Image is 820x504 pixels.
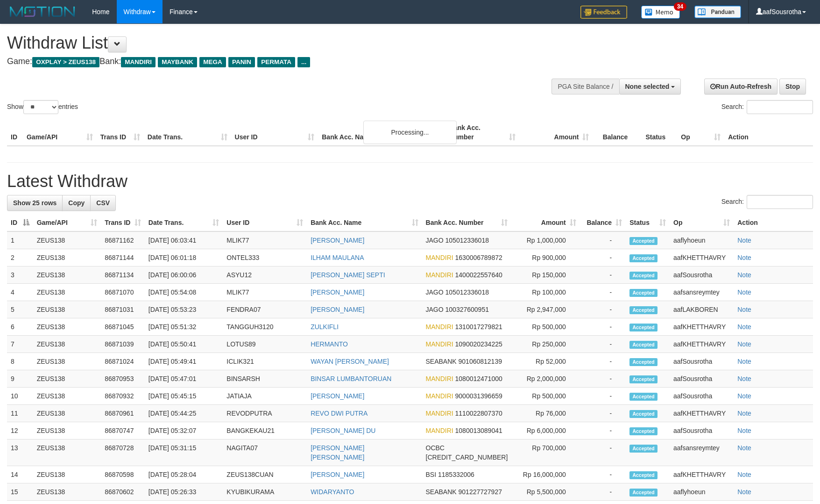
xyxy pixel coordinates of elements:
th: User ID [231,119,318,146]
label: Search: [721,100,813,114]
td: aafKHETTHAVRY [670,249,734,266]
td: ICLIK321 [223,353,307,370]
td: MLIK77 [223,231,307,249]
td: ZEUS138 [33,353,101,370]
td: [DATE] 05:26:33 [145,483,223,501]
td: aafsansreymtey [670,439,734,466]
td: Rp 700,000 [511,439,580,466]
a: Note [737,288,751,296]
a: WAYAN [PERSON_NAME] [311,358,389,365]
span: MANDIRI [121,57,156,67]
a: Note [737,254,751,261]
span: Copy 100327600951 to clipboard [445,306,489,313]
th: Trans ID [97,119,144,146]
td: 86870602 [101,483,145,501]
span: Accepted [629,489,657,497]
td: - [580,370,626,388]
td: aaflyhoeun [670,483,734,501]
span: Copy 9000031396659 to clipboard [455,392,502,400]
span: PERMATA [257,57,295,67]
span: MANDIRI [426,410,453,417]
td: - [580,249,626,266]
a: Note [737,392,751,400]
td: [DATE] 06:00:06 [145,266,223,284]
td: ZEUS138 [33,483,101,501]
td: aafLAKBOREN [670,301,734,318]
th: Op: activate to sort column ascending [670,214,734,231]
td: ZEUS138 [33,388,101,405]
td: [DATE] 05:51:32 [145,318,223,336]
td: 86871045 [101,318,145,336]
span: 34 [674,2,686,11]
th: Bank Acc. Name: activate to sort column ascending [307,214,422,231]
td: 14 [7,466,33,483]
td: 4 [7,284,33,301]
td: 13 [7,439,33,466]
span: Accepted [629,427,657,435]
a: [PERSON_NAME] SEPTI [311,271,385,279]
span: Accepted [629,306,657,314]
span: SEABANK [426,488,457,496]
th: Bank Acc. Name [318,119,445,146]
td: aafSousrotha [670,422,734,439]
a: Note [737,358,751,365]
td: 10 [7,388,33,405]
td: LOTUS89 [223,336,307,353]
th: ID [7,119,23,146]
a: Note [737,271,751,279]
td: TANGGUH3120 [223,318,307,336]
td: aafKHETTHAVRY [670,318,734,336]
td: ZEUS138 [33,266,101,284]
a: [PERSON_NAME] DU [311,427,375,434]
td: 86871070 [101,284,145,301]
td: 9 [7,370,33,388]
td: Rp 1,000,000 [511,231,580,249]
td: ZEUS138 [33,249,101,266]
a: Stop [779,79,806,94]
a: CSV [90,195,116,211]
td: ZEUS138 [33,301,101,318]
td: aafKHETTHAVRY [670,336,734,353]
td: 86870932 [101,388,145,405]
span: SEABANK [426,358,457,365]
span: Accepted [629,393,657,401]
td: [DATE] 06:01:18 [145,249,223,266]
td: Rp 5,500,000 [511,483,580,501]
span: Copy 1310017279821 to clipboard [455,323,502,331]
td: ZEUS138 [33,231,101,249]
td: Rp 150,000 [511,266,580,284]
input: Search: [747,100,813,114]
a: Note [737,427,751,434]
td: 86871031 [101,301,145,318]
td: - [580,301,626,318]
span: CSV [96,199,110,207]
td: 86871024 [101,353,145,370]
td: ZEUS138 [33,318,101,336]
a: [PERSON_NAME] [311,306,364,313]
span: Copy 901227727927 to clipboard [459,488,502,496]
td: ZEUS138 [33,422,101,439]
th: Amount: activate to sort column ascending [511,214,580,231]
select: Showentries [23,100,58,114]
td: - [580,483,626,501]
div: PGA Site Balance / [551,79,619,94]
td: Rp 500,000 [511,318,580,336]
span: MANDIRI [426,375,453,382]
td: Rp 76,000 [511,405,580,422]
td: - [580,405,626,422]
td: KYUBIKURAMA [223,483,307,501]
span: Copy [68,199,85,207]
a: WIDARYANTO [311,488,354,496]
th: Date Trans.: activate to sort column ascending [145,214,223,231]
th: Game/API [23,119,97,146]
span: MANDIRI [426,323,453,331]
a: ZULKIFLI [311,323,339,331]
td: Rp 6,000,000 [511,422,580,439]
a: Note [737,306,751,313]
img: Feedback.jpg [580,6,627,19]
span: BSI [426,471,437,478]
td: JATIAJA [223,388,307,405]
td: ZEUS138 [33,405,101,422]
td: [DATE] 05:49:41 [145,353,223,370]
td: ONTEL333 [223,249,307,266]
